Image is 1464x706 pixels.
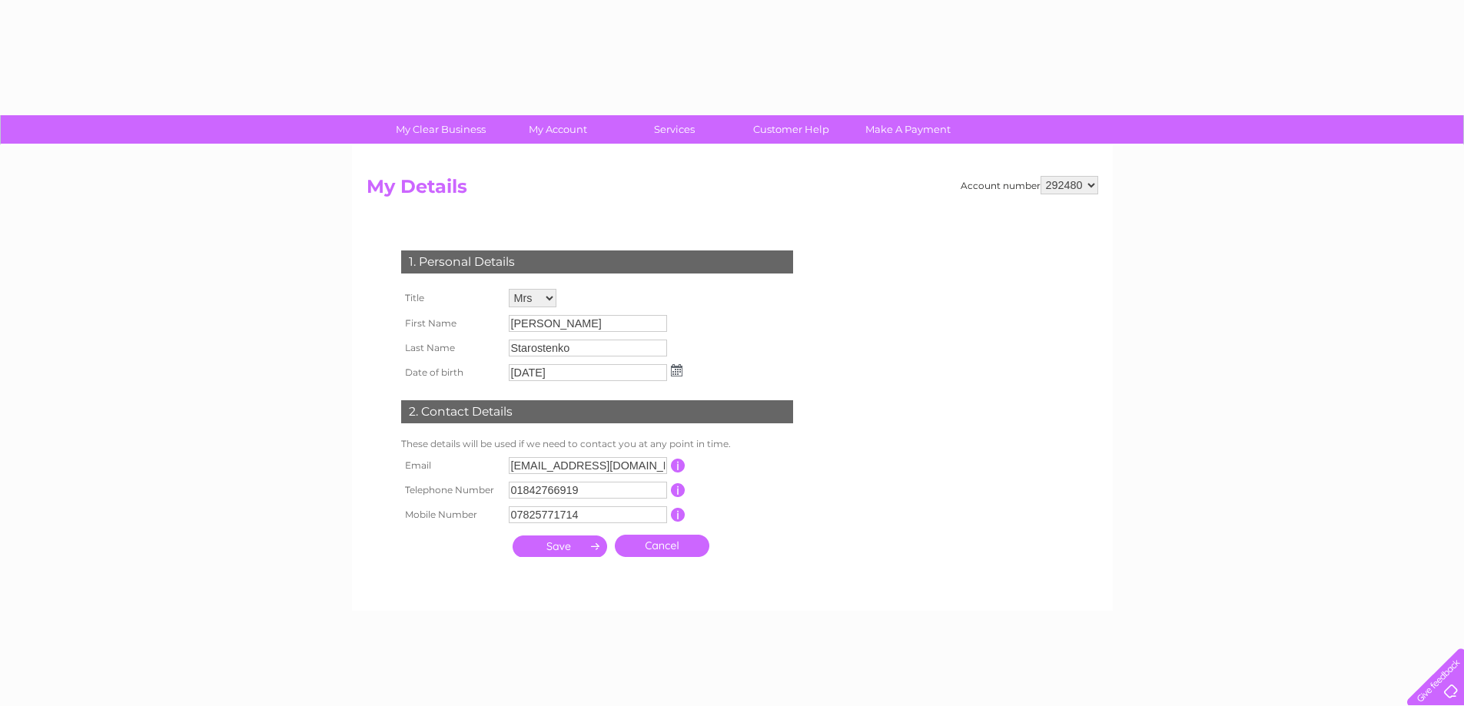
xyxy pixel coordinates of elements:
div: Account number [961,176,1098,194]
a: My Clear Business [377,115,504,144]
td: These details will be used if we need to contact you at any point in time. [397,435,797,453]
input: Information [671,483,686,497]
a: My Account [494,115,621,144]
a: Cancel [615,535,709,557]
div: 2. Contact Details [401,400,793,423]
th: Title [397,285,505,311]
div: 1. Personal Details [401,250,793,273]
th: First Name [397,311,505,336]
th: Date of birth [397,360,505,385]
th: Last Name [397,336,505,360]
input: Information [671,459,686,472]
h2: My Details [367,176,1098,205]
input: Submit [513,535,607,557]
a: Services [611,115,738,144]
img: ... [671,364,682,376]
input: Information [671,508,686,522]
a: Make A Payment [845,115,971,144]
th: Email [397,453,505,478]
a: Customer Help [728,115,855,144]
th: Telephone Number [397,478,505,502]
th: Mobile Number [397,502,505,527]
